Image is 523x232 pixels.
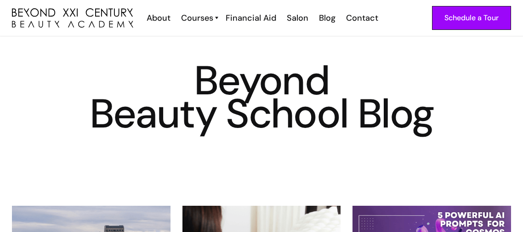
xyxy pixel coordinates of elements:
[141,12,175,24] a: About
[12,64,511,130] h1: Beyond Beauty School Blog
[12,8,133,28] img: beyond 21st century beauty academy logo
[313,12,340,24] a: Blog
[346,12,378,24] div: Contact
[432,6,511,30] a: Schedule a Tour
[181,12,215,24] a: Courses
[220,12,281,24] a: Financial Aid
[281,12,313,24] a: Salon
[181,12,213,24] div: Courses
[444,12,499,24] div: Schedule a Tour
[340,12,383,24] a: Contact
[12,8,133,28] a: home
[226,12,276,24] div: Financial Aid
[147,12,171,24] div: About
[287,12,308,24] div: Salon
[319,12,335,24] div: Blog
